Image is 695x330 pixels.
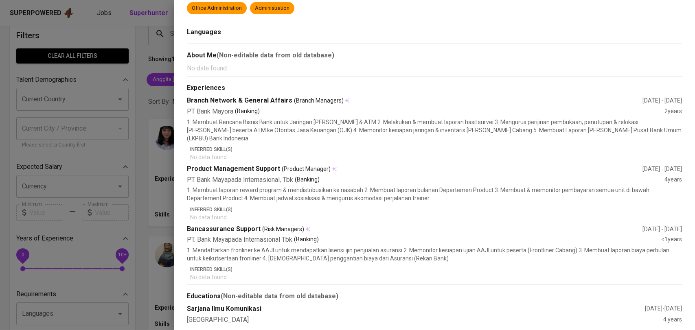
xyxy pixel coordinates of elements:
span: (Branch Managers) [294,96,344,105]
p: (Banking) [295,175,320,185]
p: No data found. [187,63,682,73]
p: (Banking) [294,235,319,245]
span: (Risk Managers) [262,225,304,233]
p: No data found. [190,153,682,161]
div: Product Management Support [187,164,642,174]
div: Administration [255,4,289,12]
p: Inferred Skill(s) [190,206,682,213]
span: [DATE] - [DATE] [645,305,682,312]
div: Sarjana Ilmu Komunikasi [187,304,645,314]
p: Inferred Skill(s) [190,266,682,273]
div: 4 years [663,315,682,325]
span: (Product Manager) [282,165,331,173]
div: Office Administration [192,4,242,12]
div: [DATE] - [DATE] [642,165,682,173]
div: Experiences [187,83,682,93]
div: PT Bank Mayora [187,107,664,116]
div: Educations [187,291,682,301]
div: [DATE] - [DATE] [642,225,682,233]
b: (Non-editable data from old database) [221,292,338,300]
div: <1 years [661,235,682,245]
div: [DATE] - [DATE] [642,96,682,105]
div: Bancassurance Support [187,225,642,234]
p: No data found. [190,213,682,221]
div: Languages [187,28,682,37]
div: PT. Bank Mayapada Internasional Tbk [187,235,661,245]
div: 4 years [664,175,682,185]
p: 1. Membuat Rencana Bisnis Bank untuk Jaringan [PERSON_NAME] & ATM 2. Melakukan & membuat laporan ... [187,118,682,142]
p: 1. Mendaftarkan fronliner ke AAJI untuk mendapatkan lisensi ijin penjualan asuransi 2. Memonitor ... [187,246,682,262]
p: (Banking) [235,107,260,116]
div: Branch Network & General Affairs [187,96,642,105]
div: PT Bank Mayapada Internasional, Tbk [187,175,664,185]
div: About Me [187,50,682,60]
p: 1. Membuat laporan reward program & mendistribusikan ke nasabah 2. Membuat laporan bulanan Depart... [187,186,682,202]
p: No data found. [190,273,682,281]
div: [GEOGRAPHIC_DATA] [187,315,663,325]
div: 2 years [664,107,682,116]
p: Inferred Skill(s) [190,146,682,153]
b: (Non-editable data from old database) [217,51,334,59]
